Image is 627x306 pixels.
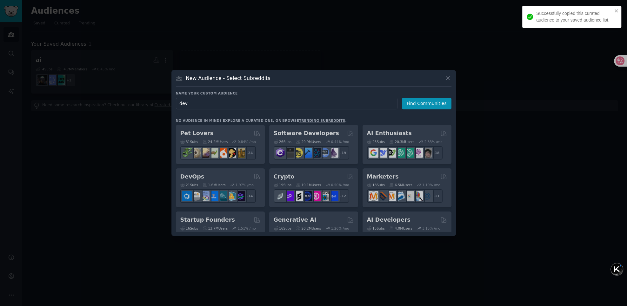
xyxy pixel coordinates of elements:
[176,98,397,109] input: Pick a short name, like "Digital Marketers" or "Movie-Goers"
[614,8,619,13] button: close
[186,75,270,81] h3: New Audience - Select Subreddits
[176,118,347,123] div: No audience in mind? Explore a curated one, or browse .
[299,119,345,122] a: trending subreddits
[536,10,612,23] div: Successfully copied this curated audience to your saved audience list.
[176,91,451,95] h3: Name your custom audience
[402,98,451,109] button: Find Communities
